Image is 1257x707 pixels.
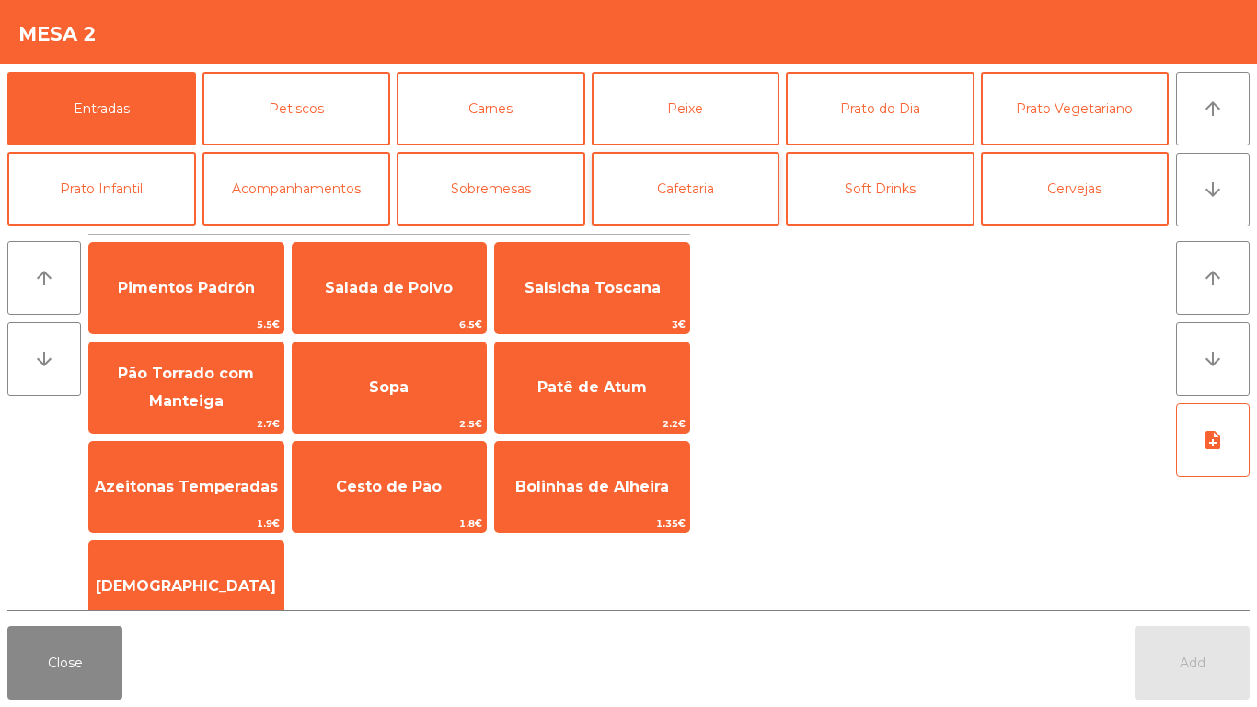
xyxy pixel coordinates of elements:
[89,316,283,333] span: 5.5€
[515,478,669,495] span: Bolinhas de Alheira
[786,152,974,226] button: Soft Drinks
[397,152,585,226] button: Sobremesas
[1202,267,1224,289] i: arrow_upward
[1176,72,1250,145] button: arrow_upward
[369,378,409,396] span: Sopa
[118,279,255,296] span: Pimentos Padrón
[537,378,647,396] span: Patê de Atum
[202,152,391,226] button: Acompanhamentos
[1176,403,1250,477] button: note_add
[202,72,391,145] button: Petiscos
[18,20,97,48] h4: Mesa 2
[293,415,487,433] span: 2.5€
[89,415,283,433] span: 2.7€
[1176,241,1250,315] button: arrow_upward
[325,279,453,296] span: Salada de Polvo
[1202,98,1224,120] i: arrow_upward
[33,348,55,370] i: arrow_downward
[495,515,689,532] span: 1.35€
[1202,348,1224,370] i: arrow_downward
[7,241,81,315] button: arrow_upward
[1176,322,1250,396] button: arrow_downward
[96,577,276,595] span: [DEMOGRAPHIC_DATA]
[1202,179,1224,201] i: arrow_downward
[786,72,974,145] button: Prato do Dia
[1202,429,1224,451] i: note_add
[525,279,661,296] span: Salsicha Toscana
[592,72,780,145] button: Peixe
[293,515,487,532] span: 1.8€
[397,72,585,145] button: Carnes
[981,152,1170,226] button: Cervejas
[89,515,283,532] span: 1.9€
[118,365,254,410] span: Pão Torrado com Manteiga
[1176,153,1250,226] button: arrow_downward
[7,72,196,145] button: Entradas
[495,415,689,433] span: 2.2€
[495,316,689,333] span: 3€
[981,72,1170,145] button: Prato Vegetariano
[592,152,780,226] button: Cafetaria
[33,267,55,289] i: arrow_upward
[95,478,278,495] span: Azeitonas Temperadas
[293,316,487,333] span: 6.5€
[336,478,442,495] span: Cesto de Pão
[7,152,196,226] button: Prato Infantil
[7,626,122,700] button: Close
[7,322,81,396] button: arrow_downward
